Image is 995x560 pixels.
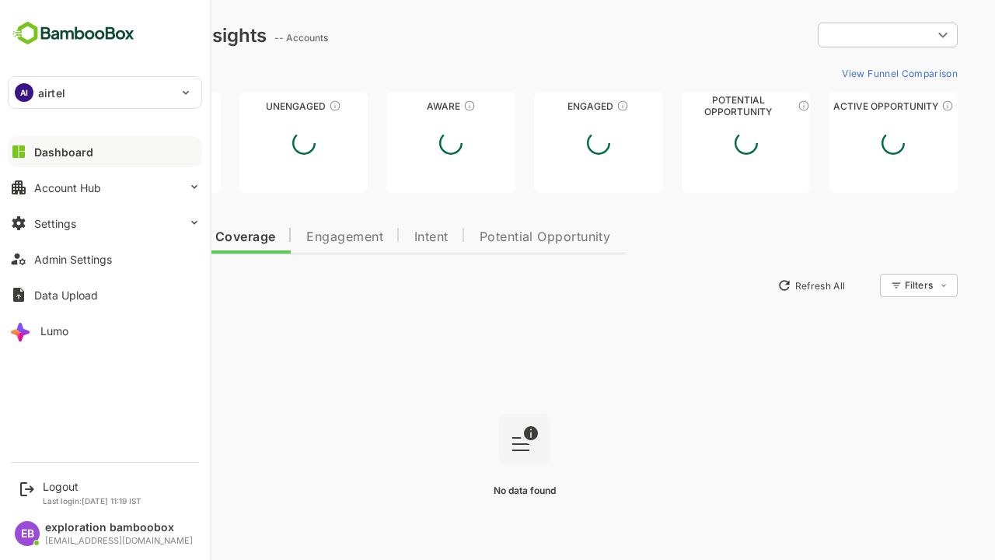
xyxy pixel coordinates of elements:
[849,271,903,299] div: Filters
[887,100,899,112] div: These accounts have open opportunities which might be at any of the Sales Stages
[8,315,202,346] button: Lumo
[34,289,98,302] div: Data Upload
[425,231,557,243] span: Potential Opportunity
[743,100,756,112] div: These accounts are MQAs and can be passed on to Inside Sales
[8,172,202,203] button: Account Hub
[409,100,421,112] div: These accounts have just entered the buying cycle and need further nurturing
[53,231,221,243] span: Data Quality and Coverage
[252,231,329,243] span: Engagement
[332,100,461,112] div: Aware
[220,32,278,44] ag: -- Accounts
[274,100,287,112] div: These accounts have not shown enough engagement and need nurturing
[34,145,93,159] div: Dashboard
[9,77,201,108] div: AIairtel
[185,100,314,112] div: Unengaged
[37,271,151,299] button: New Insights
[763,21,903,49] div: ​
[34,217,76,230] div: Settings
[127,100,139,112] div: These accounts have not been engaged with for a defined time period
[8,279,202,310] button: Data Upload
[34,253,112,266] div: Admin Settings
[774,100,903,112] div: Active Opportunity
[45,536,193,546] div: [EMAIL_ADDRESS][DOMAIN_NAME]
[8,243,202,275] button: Admin Settings
[360,231,394,243] span: Intent
[37,100,166,112] div: Unreached
[480,100,609,112] div: Engaged
[439,485,501,496] span: No data found
[40,324,68,338] div: Lumo
[34,181,101,194] div: Account Hub
[43,496,141,506] p: Last login: [DATE] 11:19 IST
[45,521,193,534] div: exploration bamboobox
[781,61,903,86] button: View Funnel Comparison
[15,521,40,546] div: EB
[562,100,574,112] div: These accounts are warm, further nurturing would qualify them to MQAs
[37,24,212,47] div: Dashboard Insights
[8,136,202,167] button: Dashboard
[38,85,65,101] p: airtel
[716,273,798,298] button: Refresh All
[43,480,141,493] div: Logout
[627,100,756,112] div: Potential Opportunity
[8,19,139,48] img: BambooboxFullLogoMark.5f36c76dfaba33ec1ec1367b70bb1252.svg
[15,83,33,102] div: AI
[8,208,202,239] button: Settings
[850,279,878,291] div: Filters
